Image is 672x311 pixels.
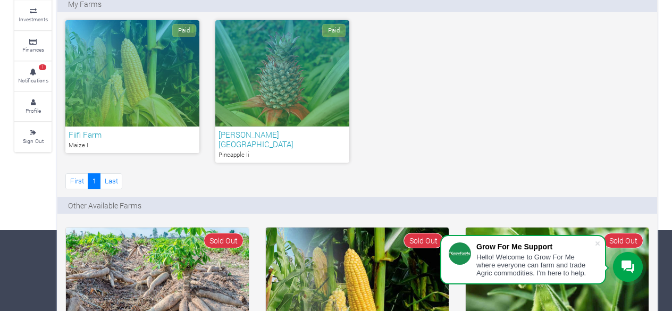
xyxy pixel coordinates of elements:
h6: Fiifi Farm [69,130,196,139]
span: Sold Out [204,233,243,248]
p: Pineapple Ii [219,150,346,159]
span: Paid [322,24,346,37]
a: Paid Fiifi Farm Maize I [65,20,199,153]
p: Other Available Farms [68,200,141,211]
h6: [PERSON_NAME][GEOGRAPHIC_DATA] [219,130,346,149]
div: Hello! Welcome to Grow For Me where everyone can farm and trade Agric commodities. I'm here to help. [476,253,594,277]
a: Investments [14,1,52,30]
a: Finances [14,31,52,61]
a: Paid [PERSON_NAME][GEOGRAPHIC_DATA] Pineapple Ii [215,20,349,163]
a: Last [100,173,122,189]
span: 1 [39,64,46,71]
span: Sold Out [404,233,443,248]
a: 1 Notifications [14,62,52,91]
small: Investments [19,15,48,23]
span: Paid [172,24,196,37]
a: Sign Out [14,122,52,152]
div: Grow For Me Support [476,242,594,251]
small: Sign Out [23,137,44,145]
small: Profile [26,107,41,114]
a: Profile [14,92,52,121]
p: Maize I [69,141,196,150]
nav: Page Navigation [65,173,122,189]
a: 1 [88,173,100,189]
small: Finances [22,46,44,53]
span: Sold Out [603,233,643,248]
a: First [65,173,88,189]
small: Notifications [18,77,48,84]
